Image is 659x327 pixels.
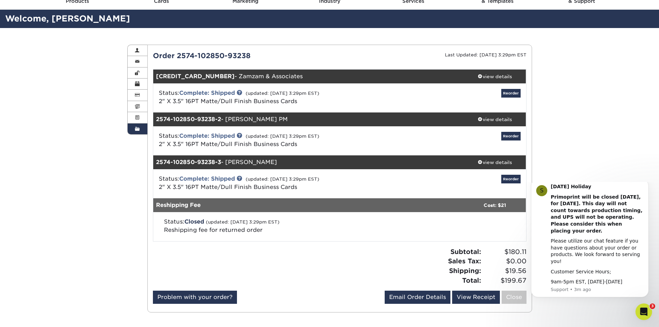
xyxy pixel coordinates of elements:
[179,90,235,96] a: Complete: Shipped
[154,132,402,148] div: Status:
[464,159,526,166] div: view details
[16,3,27,14] div: Profile image for Support
[179,175,235,182] a: Complete: Shipped
[484,202,506,208] strong: Cost: $21
[449,267,481,274] strong: Shipping:
[156,159,221,165] strong: 2574-102850-93238-3
[2,306,59,325] iframe: Google Customer Reviews
[501,89,521,98] a: Reorder
[30,1,123,103] div: Message content
[501,132,521,140] a: Reorder
[153,291,237,304] a: Problem with your order?
[159,98,297,105] a: 2" X 3.5" 16PT Matte/Dull Finish Business Cards
[159,184,297,190] a: 2" X 3.5" 16PT Matte/Dull Finish Business Cards
[452,291,500,304] a: View Receipt
[153,155,464,169] div: - [PERSON_NAME]
[164,227,263,233] span: Reshipping fee for returned order
[30,87,123,93] div: Customer Service Hours;
[156,73,235,80] strong: [CREDIT_CARD_NUMBER]
[159,141,297,147] a: 2" X 3.5" 16PT Matte/Dull Finish Business Cards
[30,97,123,103] div: 9am-5pm EST, [DATE]-[DATE]
[156,116,221,122] strong: 2574-102850-93238-2
[156,202,201,208] strong: Reshipping Fee
[246,134,319,139] small: (updated: [DATE] 3:29pm EST)
[148,51,340,61] div: Order 2574-102850-93238
[483,247,527,257] span: $180.11
[464,70,526,83] a: view details
[501,175,521,183] a: Reorder
[30,12,122,52] b: Primoprint will be closed [DATE], for [DATE]. This day will not count towards production timing, ...
[246,176,319,182] small: (updated: [DATE] 3:29pm EST)
[464,112,526,126] a: view details
[154,89,402,106] div: Status:
[462,276,481,284] strong: Total:
[445,52,527,57] small: Last Updated: [DATE] 3:29pm EST
[30,56,123,83] div: Please utilize our chat feature if you have questions about your order or products. We look forwa...
[464,116,526,123] div: view details
[206,219,280,225] small: (updated: [DATE] 3:29pm EST)
[184,218,204,225] span: Closed
[502,291,527,304] a: Close
[154,175,402,191] div: Status:
[483,256,527,266] span: $0.00
[450,248,481,255] strong: Subtotal:
[448,257,481,265] strong: Sales Tax:
[30,105,123,111] p: Message from Support, sent 3m ago
[650,303,655,309] span: 3
[159,218,400,234] div: Status:
[153,70,464,83] div: - Zamzam & Associates
[483,266,527,276] span: $19.56
[464,73,526,80] div: view details
[521,182,659,308] iframe: Intercom notifications message
[246,91,319,96] small: (updated: [DATE] 3:29pm EST)
[483,276,527,285] span: $199.67
[385,291,450,304] a: Email Order Details
[153,112,464,126] div: - [PERSON_NAME] PM
[635,303,652,320] iframe: Intercom live chat
[464,155,526,169] a: view details
[30,2,71,7] b: [DATE] Holiday
[179,133,235,139] a: Complete: Shipped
